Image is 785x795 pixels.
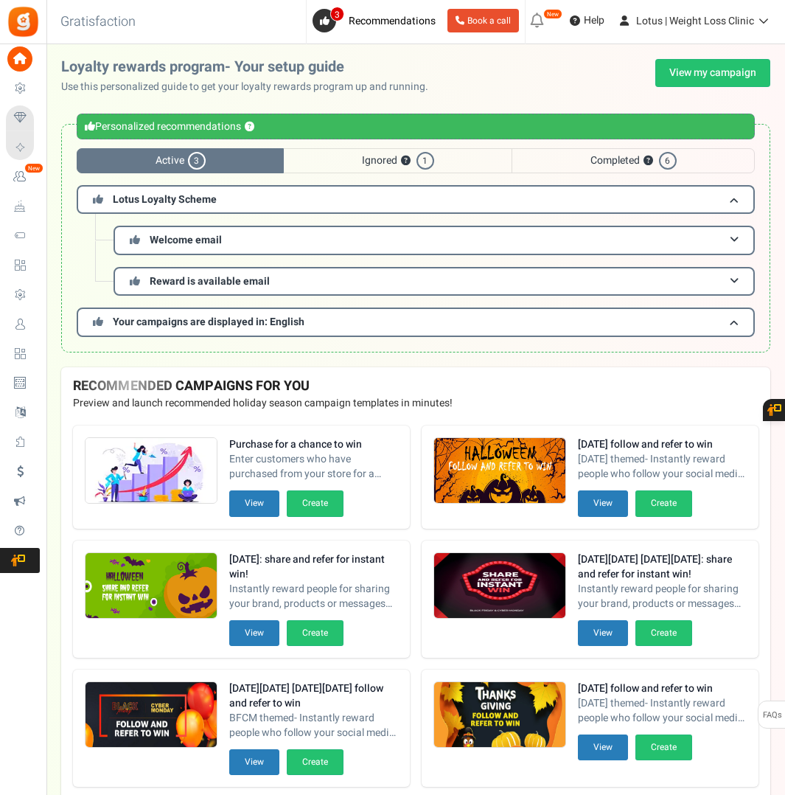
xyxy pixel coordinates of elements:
button: View [578,735,628,760]
button: ? [401,156,411,166]
div: Personalized recommendations [77,114,755,139]
button: View [229,620,279,646]
img: Recommended Campaigns [434,553,565,619]
img: Recommended Campaigns [86,438,217,504]
span: Instantly reward people for sharing your brand, products or messages over their social networks [578,582,747,611]
strong: [DATE][DATE] [DATE][DATE] follow and refer to win [229,681,398,711]
img: Recommended Campaigns [434,682,565,749]
span: BFCM themed- Instantly reward people who follow your social media profiles, subscribe to your new... [229,711,398,740]
button: Create [287,620,343,646]
span: 3 [330,7,344,21]
span: Completed [512,148,755,173]
button: ? [245,122,254,132]
span: FAQs [762,701,782,729]
span: Instantly reward people for sharing your brand, products or messages over their social networks [229,582,398,611]
button: Create [287,749,343,775]
span: Welcome email [150,232,222,248]
button: Create [635,490,692,516]
span: Lotus | Weight Loss Clinic [636,13,754,29]
span: Help [580,13,604,28]
span: [DATE] themed- Instantly reward people who follow your social media profiles, subscribe to your n... [578,452,747,482]
span: 3 [188,152,206,170]
img: Gratisfaction [7,5,40,38]
img: Recommended Campaigns [86,682,217,749]
button: Create [635,620,692,646]
span: Lotus Loyalty Scheme [113,192,217,207]
strong: Purchase for a chance to win [229,437,398,452]
span: [DATE] themed- Instantly reward people who follow your social media profiles, subscribe to your n... [578,696,747,726]
a: Book a call [447,9,519,32]
strong: [DATE]: share and refer for instant win! [229,552,398,582]
button: ? [643,156,653,166]
strong: [DATE] follow and refer to win [578,437,747,452]
em: New [24,163,43,173]
img: Recommended Campaigns [434,438,565,504]
a: View my campaign [655,59,770,87]
span: Enter customers who have purchased from your store for a chance to win. Increase sales and AOV. [229,452,398,482]
h4: RECOMMENDED CAMPAIGNS FOR YOU [73,379,758,394]
button: View [229,490,279,516]
button: Create [287,490,343,516]
p: Use this personalized guide to get your loyalty rewards program up and running. [61,80,440,94]
span: Your campaigns are displayed in: English [113,314,304,330]
span: 1 [416,152,434,170]
h3: Gratisfaction [44,7,152,37]
span: 6 [659,152,677,170]
strong: [DATE] follow and refer to win [578,681,747,696]
span: Active [77,148,284,173]
button: View [578,490,628,516]
span: Ignored [284,148,512,173]
button: View [578,620,628,646]
span: Reward is available email [150,274,270,289]
button: Create [635,735,692,760]
strong: [DATE][DATE] [DATE][DATE]: share and refer for instant win! [578,552,747,582]
img: Recommended Campaigns [86,553,217,619]
span: Recommendations [349,13,436,29]
button: View [229,749,279,775]
a: New [6,164,40,190]
p: Preview and launch recommended holiday season campaign templates in minutes! [73,396,758,411]
a: 3 Recommendations [313,9,442,32]
h2: Loyalty rewards program- Your setup guide [61,59,440,75]
em: New [543,9,562,19]
a: Help [564,9,610,32]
